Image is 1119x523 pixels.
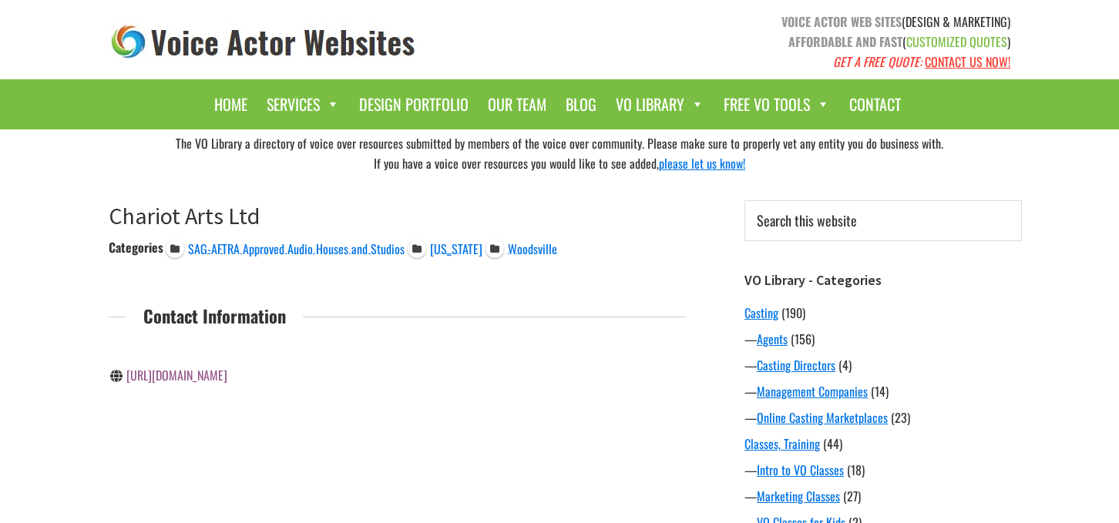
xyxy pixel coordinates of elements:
[126,366,227,384] a: [URL][DOMAIN_NAME]
[833,52,922,71] em: GET A FREE QUOTE:
[508,240,557,258] span: Woodsville
[109,202,687,419] article: Chariot Arts Ltd
[757,408,888,427] a: Online Casting Marketplaces
[126,302,303,330] span: Contact Information
[480,87,554,122] a: Our Team
[871,382,889,401] span: (14)
[744,330,1022,348] div: —
[791,330,815,348] span: (156)
[97,129,1022,177] div: The VO Library a directory of voice over resources submitted by members of the voice over communi...
[188,240,405,258] span: SAG-AFTRA Approved Audio Houses and Studios
[757,487,840,505] a: Marketing Classes
[757,461,844,479] a: Intro to VO Classes
[781,12,902,31] strong: VOICE ACTOR WEB SITES
[109,22,418,62] img: voice_actor_websites_logo
[608,87,712,122] a: VO Library
[744,382,1022,401] div: —
[842,87,909,122] a: Contact
[259,87,348,122] a: Services
[571,12,1010,72] p: (DESIGN & MARKETING) ( )
[166,238,405,256] a: SAG-AFTRA Approved Audio Houses and Studios
[558,87,604,122] a: Blog
[843,487,861,505] span: (27)
[744,487,1022,505] div: —
[744,272,1022,289] h3: VO Library - Categories
[757,330,788,348] a: Agents
[109,238,163,256] div: Categories
[757,356,835,374] a: Casting Directors
[659,154,745,173] a: please let us know!
[744,303,778,322] a: Casting
[744,408,1022,427] div: —
[891,408,910,427] span: (23)
[906,32,1007,51] span: CUSTOMIZED QUOTES
[486,238,557,256] a: Woodsville
[408,238,482,256] a: [US_STATE]
[744,461,1022,479] div: —
[757,382,868,401] a: Management Companies
[716,87,838,122] a: Free VO Tools
[925,52,1010,71] a: CONTACT US NOW!
[744,200,1022,241] input: Search this website
[838,356,852,374] span: (4)
[823,434,842,453] span: (44)
[788,32,902,51] strong: AFFORDABLE AND FAST
[847,461,865,479] span: (18)
[781,303,805,322] span: (190)
[744,356,1022,374] div: —
[430,240,482,258] span: [US_STATE]
[109,202,687,230] h1: Chariot Arts Ltd
[351,87,476,122] a: Design Portfolio
[744,434,820,453] a: Classes, Training
[207,87,255,122] a: Home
